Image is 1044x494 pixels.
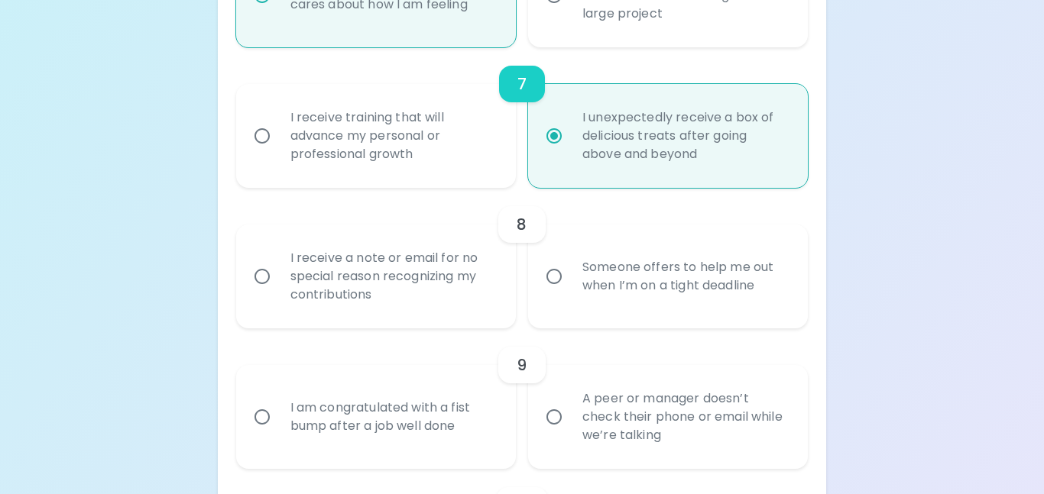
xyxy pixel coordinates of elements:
[570,371,799,463] div: A peer or manager doesn’t check their phone or email while we’re talking
[278,380,507,454] div: I am congratulated with a fist bump after a job well done
[570,90,799,182] div: I unexpectedly receive a box of delicious treats after going above and beyond
[236,328,809,469] div: choice-group-check
[517,212,527,237] h6: 8
[236,188,809,328] div: choice-group-check
[278,90,507,182] div: I receive training that will advance my personal or professional growth
[570,240,799,313] div: Someone offers to help me out when I’m on a tight deadline
[278,231,507,322] div: I receive a note or email for no special reason recognizing my contributions
[517,72,527,96] h6: 7
[236,47,809,188] div: choice-group-check
[517,353,527,377] h6: 9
